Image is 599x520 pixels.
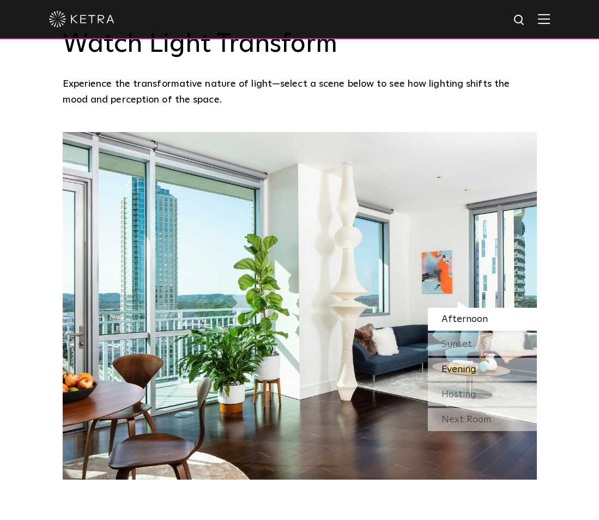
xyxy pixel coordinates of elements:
span: Afternoon [441,314,488,324]
img: Hamburger%20Nav.svg [538,14,550,24]
span: Sunset [441,339,472,349]
img: search icon [513,14,527,27]
h3: Watch Light Transform [63,29,537,61]
div: Next Room [428,408,537,431]
p: Experience the transformative nature of light—select a scene below to see how lighting shifts the... [63,76,537,107]
span: Evening [441,364,476,374]
span: Hosting [441,390,476,399]
img: ketra-logo-2019-white [49,11,114,27]
img: SS_HBD_LivingRoom_Desktop_01 [63,132,537,480]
